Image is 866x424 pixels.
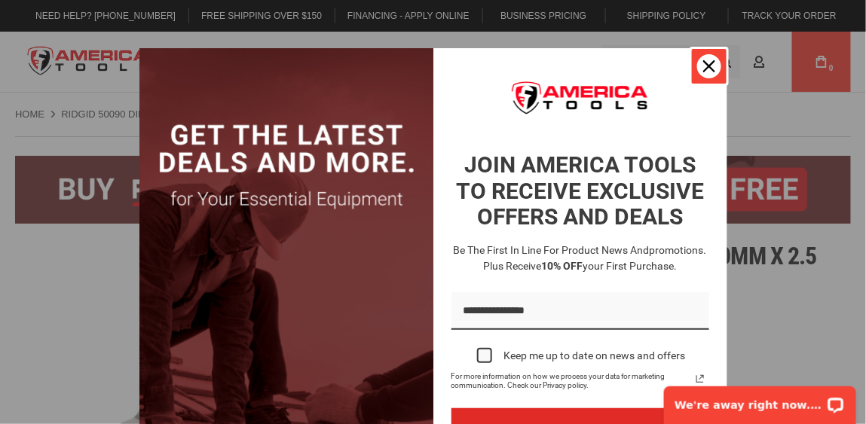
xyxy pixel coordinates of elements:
[451,372,691,390] span: For more information on how we process your data for marketing communication. Check our Privacy p...
[654,377,866,424] iframe: LiveChat chat widget
[541,260,583,272] strong: 10% OFF
[504,349,686,362] div: Keep me up to date on news and offers
[703,60,715,72] svg: close icon
[451,292,709,331] input: Email field
[483,244,707,272] span: promotions. Plus receive your first purchase.
[448,243,712,274] h3: Be the first in line for product news and
[691,48,727,84] button: Close
[456,151,704,230] strong: JOIN AMERICA TOOLS TO RECEIVE EXCLUSIVE OFFERS AND DEALS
